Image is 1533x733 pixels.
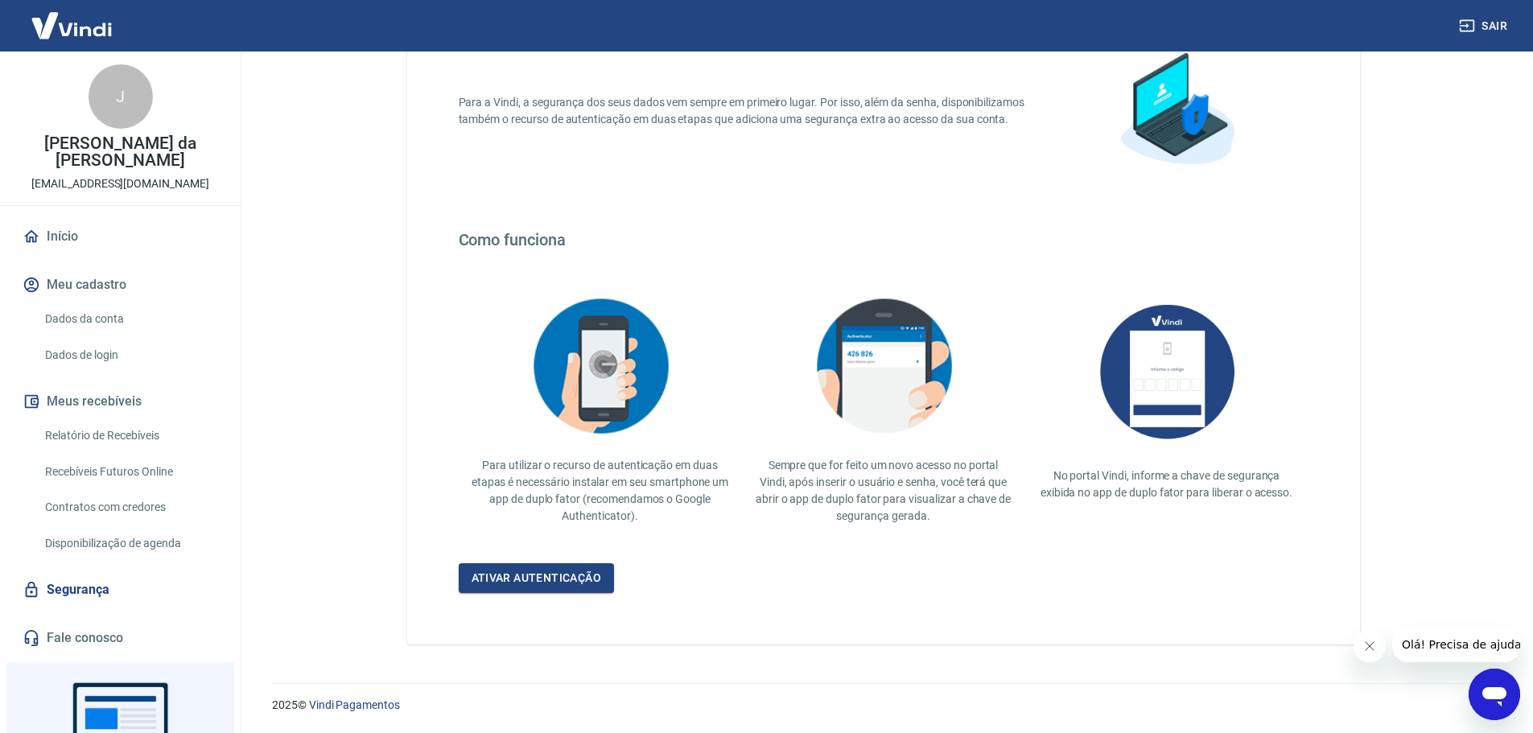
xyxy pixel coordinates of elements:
[1469,669,1520,720] iframe: Botão para abrir a janela de mensagens
[459,563,615,593] a: Ativar autenticação
[39,455,221,488] a: Recebíveis Futuros Online
[1456,11,1514,41] button: Sair
[459,94,1045,128] p: Para a Vindi, a segurança dos seus dados vem sempre em primeiro lugar. Por isso, além da senha, d...
[755,457,1012,525] p: Sempre que for feito um novo acesso no portal Vindi, após inserir o usuário e senha, você terá qu...
[459,230,1308,249] h4: Como funciona
[19,1,124,50] img: Vindi
[89,64,153,129] div: J
[520,288,681,444] img: explication-mfa2.908d58f25590a47144d3.png
[1096,31,1257,191] img: explication-mfa1.88a31355a892c34851cc.png
[39,303,221,336] a: Dados da conta
[19,620,221,656] a: Fale conosco
[13,135,228,169] p: [PERSON_NAME] da [PERSON_NAME]
[309,698,400,711] a: Vindi Pagamentos
[31,175,209,192] p: [EMAIL_ADDRESS][DOMAIN_NAME]
[1354,630,1386,662] iframe: Fechar mensagem
[39,491,221,524] a: Contratos com credores
[472,457,729,525] p: Para utilizar o recurso de autenticação em duas etapas é necessário instalar em seu smartphone um...
[1086,288,1247,455] img: AUbNX1O5CQAAAABJRU5ErkJggg==
[19,572,221,607] a: Segurança
[1038,467,1296,501] p: No portal Vindi, informe a chave de segurança exibida no app de duplo fator para liberar o acesso.
[39,527,221,560] a: Disponibilização de agenda
[39,419,221,452] a: Relatório de Recebíveis
[1392,627,1520,662] iframe: Mensagem da empresa
[10,11,135,24] span: Olá! Precisa de ajuda?
[19,219,221,254] a: Início
[19,267,221,303] button: Meu cadastro
[803,288,964,444] img: explication-mfa3.c449ef126faf1c3e3bb9.png
[272,697,1494,714] p: 2025 ©
[39,339,221,372] a: Dados de login
[19,384,221,419] button: Meus recebíveis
